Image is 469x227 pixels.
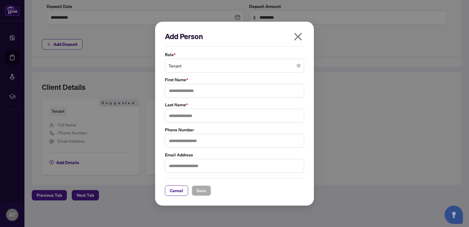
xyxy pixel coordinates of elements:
[297,64,300,68] span: close-circle
[165,185,188,196] button: Cancel
[169,60,300,71] span: Tenant
[165,101,304,108] label: Last Name
[445,206,463,224] button: Open asap
[170,185,183,195] span: Cancel
[165,76,304,83] label: First Name
[192,185,211,196] button: Save
[165,31,304,41] h2: Add Person
[165,151,304,158] label: Email Address
[165,126,304,133] label: Phone Number
[293,32,303,42] span: close
[165,51,304,58] label: Role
